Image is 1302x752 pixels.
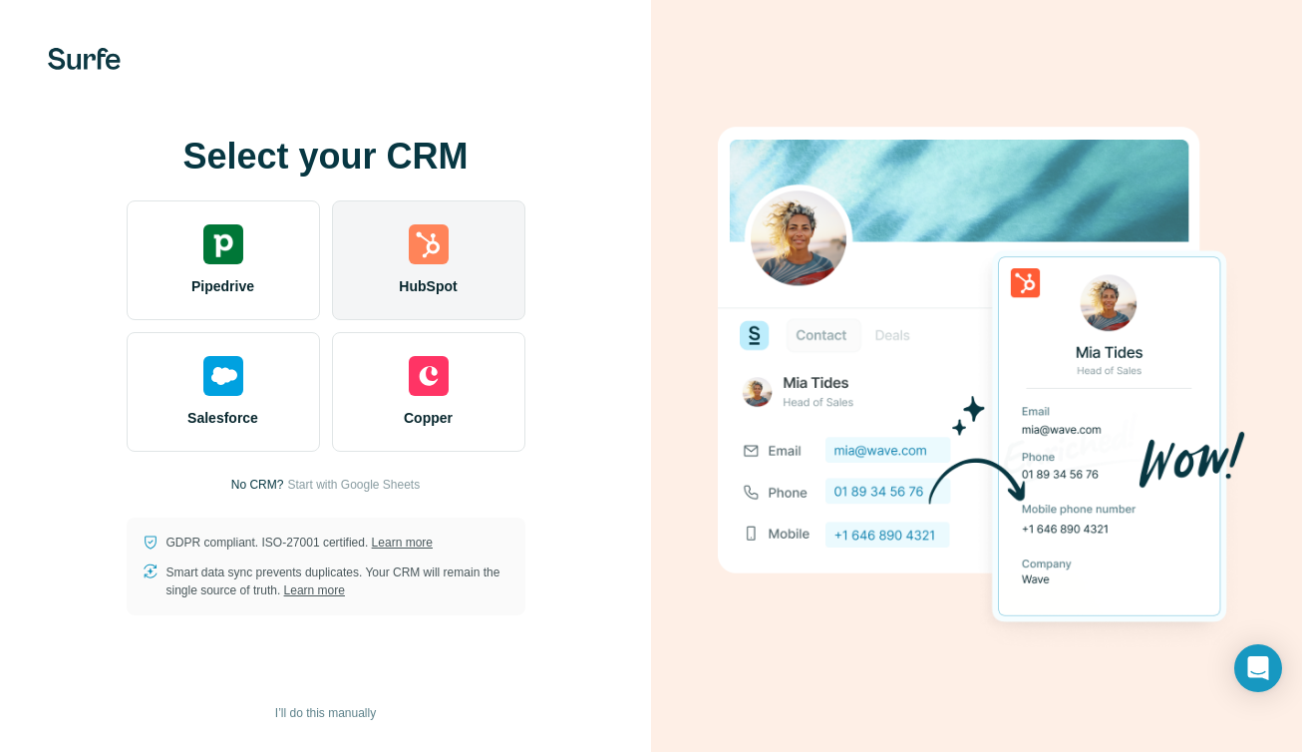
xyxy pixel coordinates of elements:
[409,224,449,264] img: hubspot's logo
[187,408,258,428] span: Salesforce
[261,698,390,728] button: I’ll do this manually
[191,276,254,296] span: Pipedrive
[404,408,453,428] span: Copper
[399,276,457,296] span: HubSpot
[166,564,509,599] p: Smart data sync prevents duplicates. Your CRM will remain the single source of truth.
[203,356,243,396] img: salesforce's logo
[203,224,243,264] img: pipedrive's logo
[127,137,525,177] h1: Select your CRM
[275,704,376,722] span: I’ll do this manually
[409,356,449,396] img: copper's logo
[284,583,345,597] a: Learn more
[48,48,121,70] img: Surfe's logo
[372,536,433,550] a: Learn more
[287,476,420,494] button: Start with Google Sheets
[1234,644,1282,692] div: Open Intercom Messenger
[166,534,433,552] p: GDPR compliant. ISO-27001 certified.
[231,476,284,494] p: No CRM?
[707,97,1246,655] img: HUBSPOT image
